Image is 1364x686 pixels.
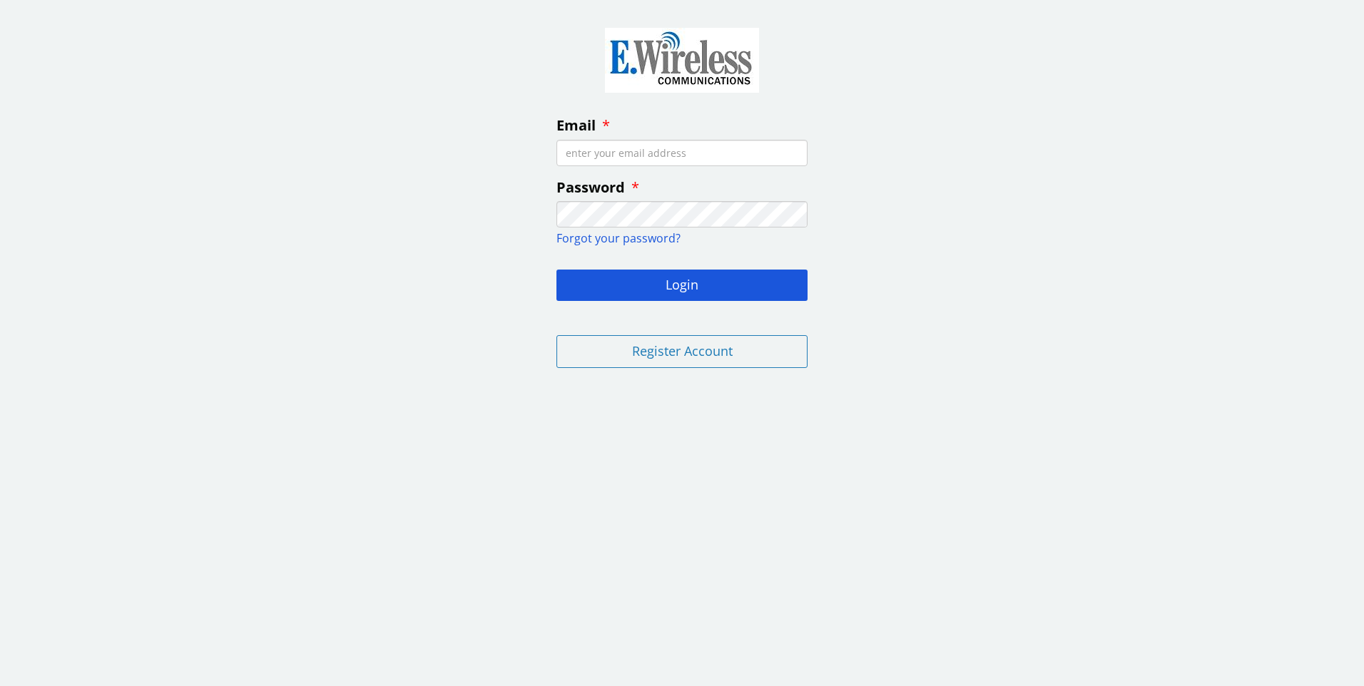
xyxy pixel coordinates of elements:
span: Password [556,178,625,197]
a: Forgot your password? [556,230,681,246]
button: Register Account [556,335,808,368]
button: Login [556,270,808,301]
input: enter your email address [556,140,808,166]
span: Email [556,116,596,135]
